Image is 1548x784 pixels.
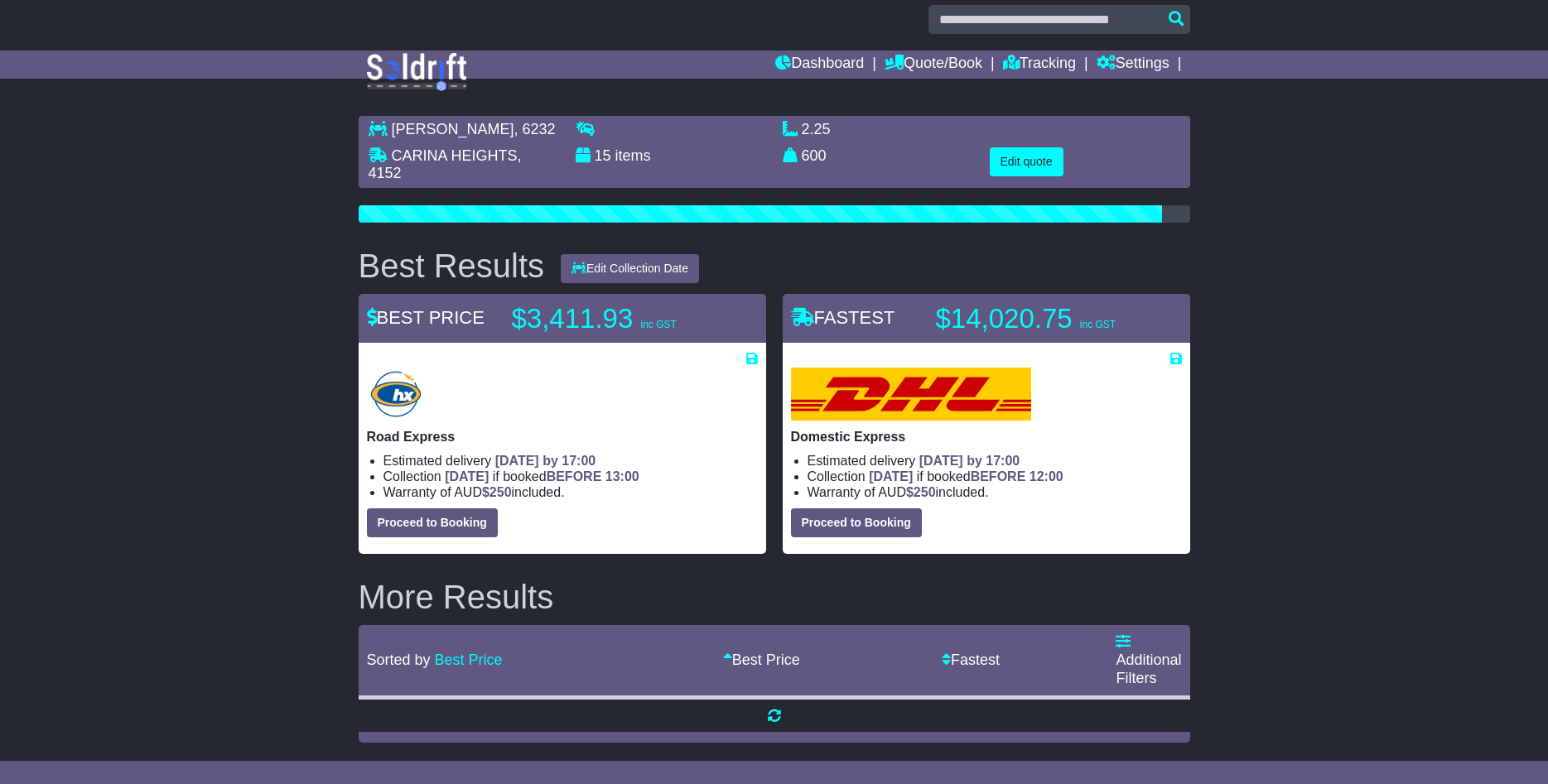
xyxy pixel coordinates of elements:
[482,485,512,499] span: $
[514,121,556,137] span: , 6232
[445,469,489,483] span: [DATE]
[512,302,719,335] p: $3,411.93
[367,307,485,328] span: BEST PRICE
[1097,51,1169,79] a: Settings
[615,147,651,164] span: items
[383,484,758,500] li: Warranty of AUD included.
[605,469,639,483] span: 13:00
[369,147,522,182] span: , 4152
[350,248,553,284] div: Best Results
[990,147,1063,176] button: Edit quote
[383,469,758,484] li: Collection
[723,652,800,668] a: Best Price
[435,652,503,668] a: Best Price
[808,469,1182,484] li: Collection
[942,652,1000,668] a: Fastest
[869,469,1063,483] span: if booked
[495,454,596,468] span: [DATE] by 17:00
[802,147,827,164] span: 600
[885,51,982,79] a: Quote/Book
[791,508,922,537] button: Proceed to Booking
[445,469,639,483] span: if booked
[489,485,512,499] span: 250
[367,368,426,421] img: Hunter Express: Road Express
[1116,633,1181,685] a: Additional Filters
[1003,51,1076,79] a: Tracking
[1030,469,1063,483] span: 12:00
[791,368,1031,421] img: DHL: Domestic Express
[383,453,758,469] li: Estimated delivery
[791,429,1182,445] p: Domestic Express
[359,579,1190,615] h2: More Results
[367,508,498,537] button: Proceed to Booking
[791,307,895,328] span: FASTEST
[914,485,936,499] span: 250
[367,429,758,445] p: Road Express
[775,51,864,79] a: Dashboard
[1080,319,1116,330] span: inc GST
[367,652,431,668] span: Sorted by
[869,469,913,483] span: [DATE]
[392,147,518,164] span: CARINA HEIGHTS
[906,485,936,499] span: $
[547,469,602,483] span: BEFORE
[808,484,1182,500] li: Warranty of AUD included.
[392,121,514,137] span: [PERSON_NAME]
[936,302,1143,335] p: $14,020.75
[919,454,1020,468] span: [DATE] by 17:00
[640,319,676,330] span: inc GST
[802,121,831,137] span: 2.25
[595,147,611,164] span: 15
[971,469,1026,483] span: BEFORE
[808,453,1182,469] li: Estimated delivery
[561,254,699,283] button: Edit Collection Date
